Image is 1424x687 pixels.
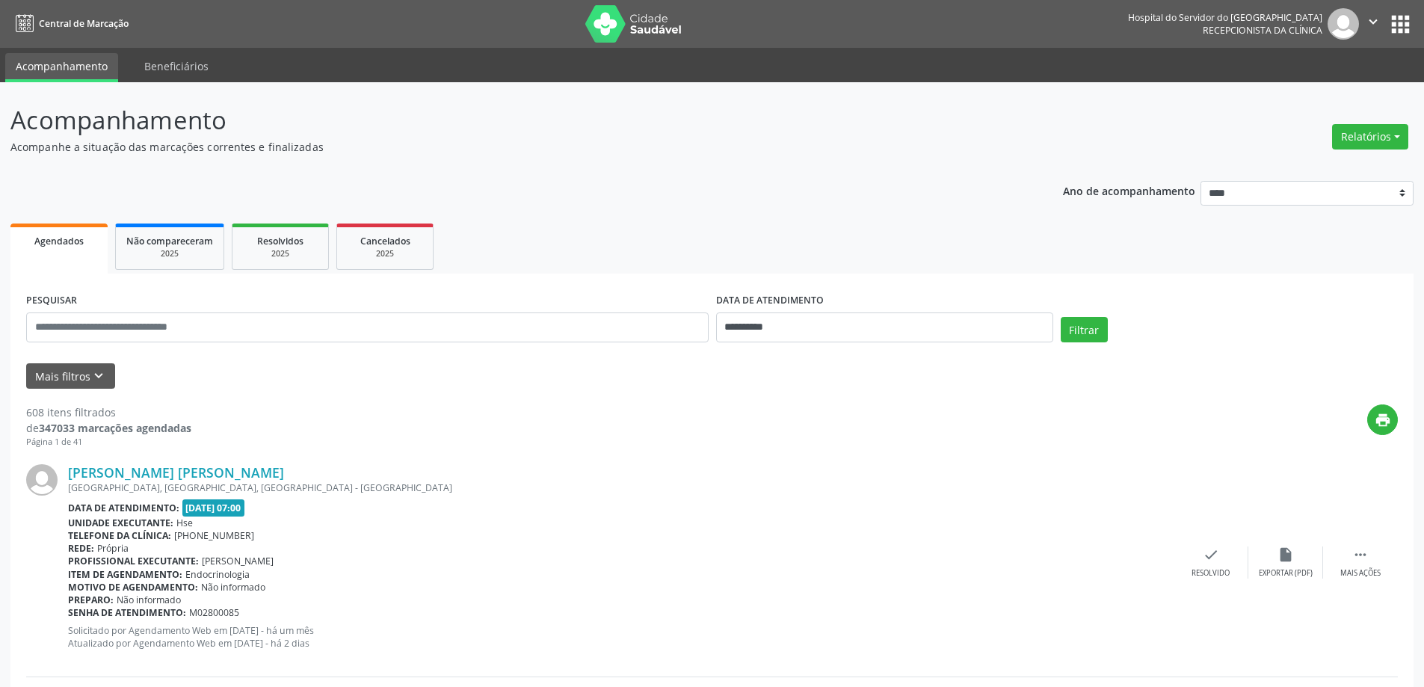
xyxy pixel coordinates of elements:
[26,420,191,436] div: de
[1203,546,1219,563] i: check
[97,542,129,555] span: Própria
[1367,404,1398,435] button: print
[90,368,107,384] i: keyboard_arrow_down
[5,53,118,82] a: Acompanhamento
[202,555,274,567] span: [PERSON_NAME]
[1387,11,1414,37] button: apps
[10,139,993,155] p: Acompanhe a situação das marcações correntes e finalizadas
[26,289,77,312] label: PESQUISAR
[189,606,239,619] span: M02800085
[174,529,254,542] span: [PHONE_NUMBER]
[117,594,181,606] span: Não informado
[126,235,213,247] span: Não compareceram
[68,581,198,594] b: Motivo de agendamento:
[1063,181,1195,200] p: Ano de acompanhamento
[1359,8,1387,40] button: 
[1061,317,1108,342] button: Filtrar
[68,594,114,606] b: Preparo:
[39,17,129,30] span: Central de Marcação
[26,436,191,449] div: Página 1 de 41
[1277,546,1294,563] i: insert_drive_file
[26,363,115,389] button: Mais filtroskeyboard_arrow_down
[243,248,318,259] div: 2025
[68,542,94,555] b: Rede:
[68,502,179,514] b: Data de atendimento:
[34,235,84,247] span: Agendados
[201,581,265,594] span: Não informado
[1328,8,1359,40] img: img
[716,289,824,312] label: DATA DE ATENDIMENTO
[68,568,182,581] b: Item de agendamento:
[68,481,1174,494] div: [GEOGRAPHIC_DATA], [GEOGRAPHIC_DATA], [GEOGRAPHIC_DATA] - [GEOGRAPHIC_DATA]
[1340,568,1381,579] div: Mais ações
[10,11,129,36] a: Central de Marcação
[26,404,191,420] div: 608 itens filtrados
[176,517,193,529] span: Hse
[68,555,199,567] b: Profissional executante:
[68,624,1174,650] p: Solicitado por Agendamento Web em [DATE] - há um mês Atualizado por Agendamento Web em [DATE] - h...
[1365,13,1381,30] i: 
[1259,568,1313,579] div: Exportar (PDF)
[360,235,410,247] span: Cancelados
[68,606,186,619] b: Senha de atendimento:
[68,529,171,542] b: Telefone da clínica:
[68,464,284,481] a: [PERSON_NAME] [PERSON_NAME]
[1128,11,1322,24] div: Hospital do Servidor do [GEOGRAPHIC_DATA]
[257,235,303,247] span: Resolvidos
[185,568,250,581] span: Endocrinologia
[134,53,219,79] a: Beneficiários
[1332,124,1408,150] button: Relatórios
[10,102,993,139] p: Acompanhamento
[26,464,58,496] img: img
[1375,412,1391,428] i: print
[348,248,422,259] div: 2025
[182,499,245,517] span: [DATE] 07:00
[1352,546,1369,563] i: 
[1203,24,1322,37] span: Recepcionista da clínica
[68,517,173,529] b: Unidade executante:
[126,248,213,259] div: 2025
[1192,568,1230,579] div: Resolvido
[39,421,191,435] strong: 347033 marcações agendadas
